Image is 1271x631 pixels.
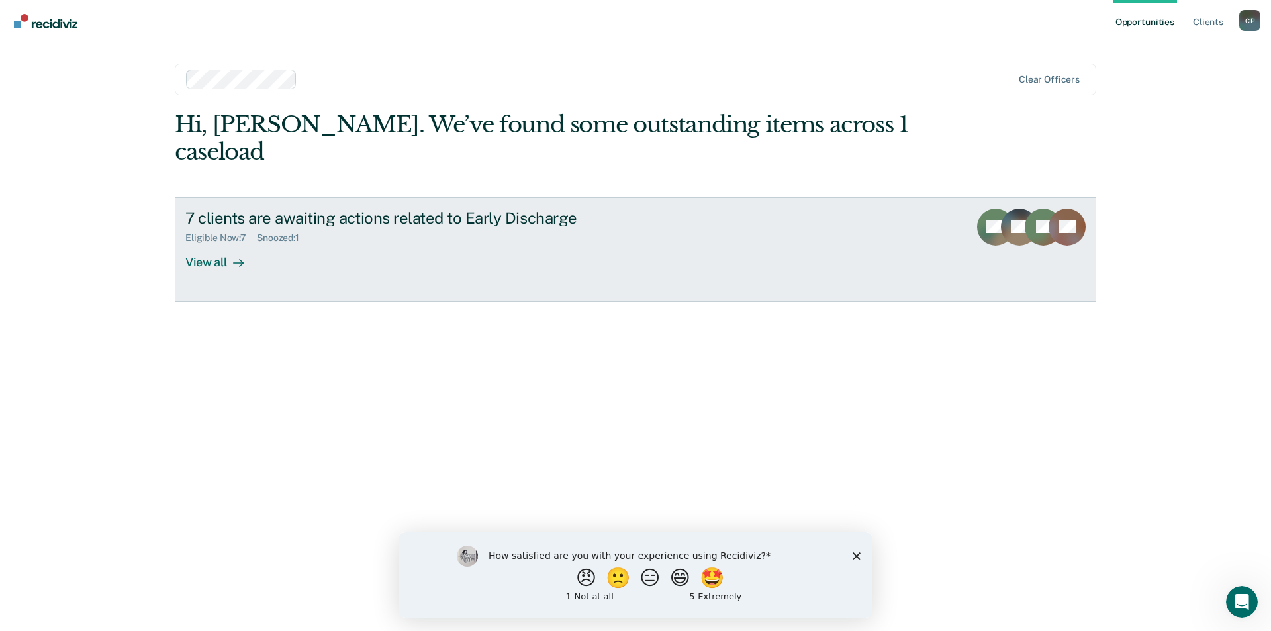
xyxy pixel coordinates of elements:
iframe: Survey by Kim from Recidiviz [399,532,872,618]
div: Snoozed : 1 [257,232,310,244]
div: Hi, [PERSON_NAME]. We’ve found some outstanding items across 1 caseload [175,111,912,166]
div: Eligible Now : 7 [185,232,257,244]
div: Clear officers [1019,74,1080,85]
img: Recidiviz [14,14,77,28]
div: View all [185,244,259,269]
button: Profile dropdown button [1239,10,1260,31]
a: 7 clients are awaiting actions related to Early DischargeEligible Now:7Snoozed:1View all [175,197,1096,302]
iframe: Intercom live chat [1226,586,1258,618]
div: C P [1239,10,1260,31]
div: 7 clients are awaiting actions related to Early Discharge [185,209,650,228]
